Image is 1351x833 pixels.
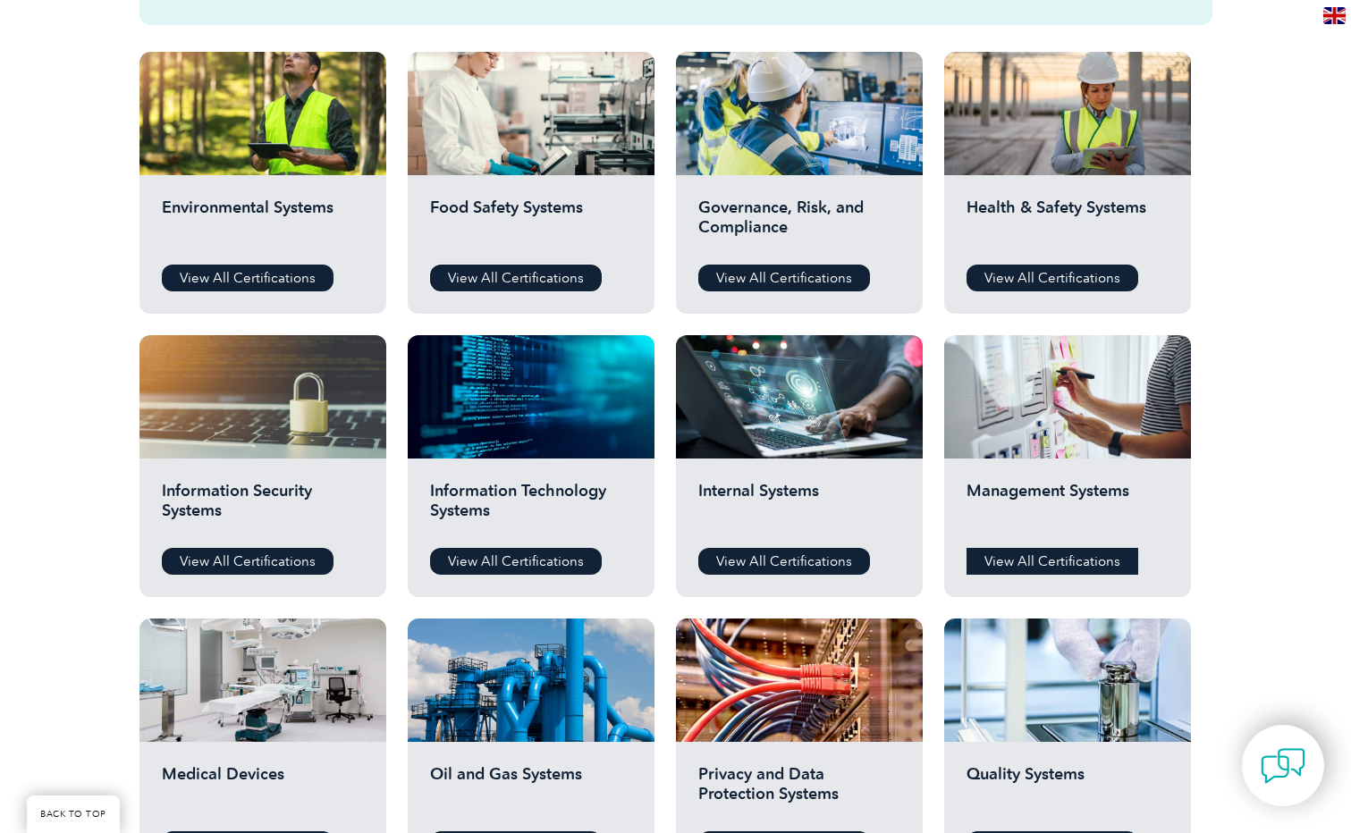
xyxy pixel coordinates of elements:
h2: Oil and Gas Systems [430,764,632,818]
h2: Information Security Systems [162,481,364,534]
a: View All Certifications [967,548,1138,575]
h2: Privacy and Data Protection Systems [698,764,900,818]
a: View All Certifications [430,265,602,291]
h2: Management Systems [967,481,1169,534]
a: View All Certifications [162,548,334,575]
a: View All Certifications [430,548,602,575]
a: View All Certifications [698,265,870,291]
h2: Medical Devices [162,764,364,818]
h2: Governance, Risk, and Compliance [698,198,900,251]
a: View All Certifications [162,265,334,291]
img: en [1323,7,1346,24]
a: BACK TO TOP [27,795,120,833]
h2: Internal Systems [698,481,900,534]
a: View All Certifications [698,548,870,575]
h2: Environmental Systems [162,198,364,251]
h2: Quality Systems [967,764,1169,818]
img: contact-chat.png [1261,744,1305,788]
h2: Food Safety Systems [430,198,632,251]
h2: Information Technology Systems [430,481,632,534]
a: View All Certifications [967,265,1138,291]
h2: Health & Safety Systems [967,198,1169,251]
